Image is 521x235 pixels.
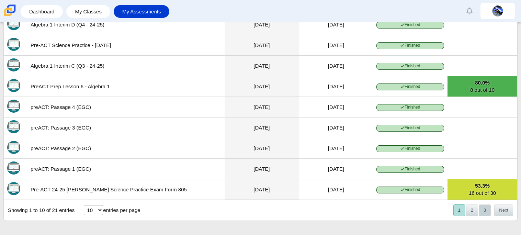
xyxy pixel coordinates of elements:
a: 53.3%16 out of 30 [448,179,517,200]
span: Finished [376,145,444,152]
span: Finished [376,83,444,90]
td: Algebra 1 Interim D (Q4 - 24-25) [27,14,225,35]
time: Mar 5, 2025 at 12:02 PM [253,125,270,131]
nav: pagination [453,204,513,216]
a: 80.0%8 out of 10 [448,76,517,97]
time: Feb 3, 2025 at 11:32 AM [328,187,344,192]
time: Mar 4, 2025 at 12:19 PM [328,145,344,151]
time: Mar 5, 2025 at 12:12 PM [328,125,344,131]
span: Finished [376,166,444,172]
time: Mar 12, 2025 at 11:19 AM [253,83,270,89]
img: Itembank [7,100,20,113]
button: Next [494,204,513,216]
a: Dashboard [24,5,59,18]
td: PreACT Prep Lesson 6 - Algebra 1 [27,76,225,97]
span: Finished [376,104,444,111]
a: My Classes [70,5,107,18]
div: Showing 1 to 10 of 21 entries [4,200,75,221]
label: entries per page [103,207,140,213]
time: Mar 3, 2025 at 12:18 PM [253,166,270,172]
time: Mar 7, 2025 at 11:13 AM [253,104,270,110]
td: Pre-ACT 24-25 [PERSON_NAME] Science Practice Exam Form 805 [27,179,225,200]
a: Carmen School of Science & Technology [3,13,17,19]
a: Alerts [462,3,477,19]
img: Itembank [7,161,20,175]
button: 3 [479,204,491,216]
b: 80.0% [451,79,514,86]
img: miguel.hernandezra.Kccp22 [492,5,503,16]
img: Itembank [7,38,20,51]
time: Mar 12, 2025 at 11:35 AM [328,83,344,89]
img: Itembank [7,120,20,133]
b: 53.3% [451,182,514,189]
button: 2 [466,204,478,216]
img: Carmen School of Science & Technology [3,3,17,18]
td: preACT: Passage 1 (EGC) [27,159,225,179]
span: Finished [376,63,444,69]
time: Mar 18, 2025 at 11:23 AM [328,63,344,69]
img: Itembank [7,182,20,195]
span: Finished [376,125,444,131]
time: Mar 18, 2025 at 10:48 AM [253,63,270,69]
td: preACT: Passage 3 (EGC) [27,117,225,138]
time: Mar 4, 2025 at 12:08 PM [253,145,270,151]
img: Itembank [7,79,20,92]
td: preACT: Passage 2 (EGC) [27,138,225,159]
time: Jun 12, 2025 at 12:02 PM [328,22,344,27]
span: Finished [376,187,444,193]
time: Mar 19, 2025 at 10:27 AM [253,42,270,48]
td: Algebra 1 Interim C (Q3 - 24-25) [27,56,225,76]
time: Mar 3, 2025 at 12:30 PM [328,166,344,172]
button: 1 [453,204,465,216]
td: preACT: Passage 4 (EGC) [27,97,225,117]
a: miguel.hernandezra.Kccp22 [480,3,515,19]
span: Finished [376,22,444,28]
time: Jun 12, 2025 at 10:55 AM [253,22,270,27]
span: Finished [376,42,444,49]
time: Mar 7, 2025 at 11:26 AM [328,104,344,110]
td: Pre-ACT Science Practice - [DATE] [27,35,225,56]
a: My Assessments [117,5,166,18]
img: Itembank [7,58,20,71]
img: Itembank [7,141,20,154]
time: Feb 3, 2025 at 10:58 AM [253,187,270,192]
img: Itembank [7,17,20,30]
time: Mar 19, 2025 at 10:35 AM [328,42,344,48]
